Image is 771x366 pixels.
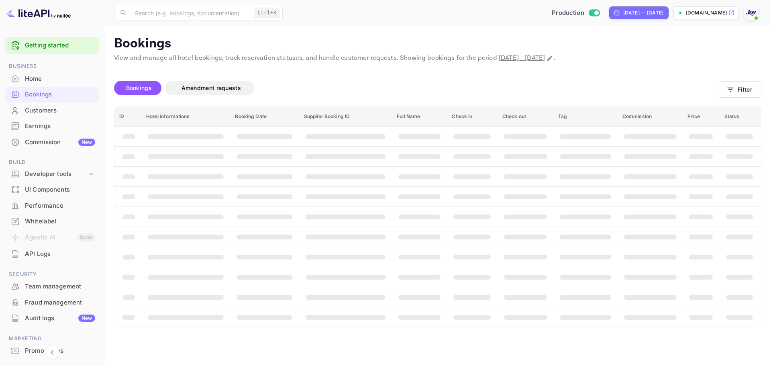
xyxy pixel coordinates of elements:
th: Status [720,107,761,127]
a: Home [5,71,99,86]
span: Bookings [126,84,152,91]
div: Fraud management [25,298,95,307]
img: With Joy [744,6,757,19]
div: API Logs [25,249,95,259]
div: New [78,315,95,322]
div: Team management [25,282,95,291]
p: [DOMAIN_NAME] [686,9,727,16]
div: Performance [25,201,95,211]
a: Bookings [5,87,99,102]
th: Supplier Booking ID [299,107,392,127]
th: ID [114,107,141,127]
div: Commission [25,138,95,147]
span: Security [5,270,99,279]
span: Marketing [5,334,99,343]
div: account-settings tabs [114,81,719,95]
div: Home [5,71,99,87]
a: Whitelabel [5,214,99,229]
div: Customers [25,106,95,115]
div: Switch to Sandbox mode [549,8,603,18]
th: Booking Date [230,107,299,127]
div: Audit logs [25,314,95,323]
button: Collapse navigation [45,345,59,360]
div: Team management [5,279,99,294]
a: Team management [5,279,99,294]
th: Commission [618,107,683,127]
a: Performance [5,198,99,213]
a: Fraud management [5,295,99,310]
div: CommissionNew [5,135,99,150]
div: Audit logsNew [5,311,99,326]
div: Developer tools [25,170,87,179]
th: Tag [553,107,618,127]
a: Customers [5,103,99,118]
th: Hotel informations [141,107,230,127]
div: Whitelabel [25,217,95,226]
div: Whitelabel [5,214,99,229]
div: Getting started [5,37,99,54]
a: Audit logsNew [5,311,99,325]
a: CommissionNew [5,135,99,149]
span: Business [5,62,99,71]
div: Promo codes [25,346,95,356]
div: API Logs [5,246,99,262]
th: Full Name [392,107,447,127]
span: [DATE] - [DATE] [499,54,545,62]
div: New [78,139,95,146]
div: Promo codes [5,343,99,359]
a: API Logs [5,246,99,261]
div: UI Components [5,182,99,198]
img: LiteAPI logo [6,6,71,19]
div: Developer tools [5,167,99,181]
a: Earnings [5,119,99,133]
span: Production [552,8,584,18]
a: Getting started [25,41,95,50]
th: Price [683,107,719,127]
div: Earnings [5,119,99,134]
div: UI Components [25,185,95,194]
a: UI Components [5,182,99,197]
button: Filter [719,81,761,98]
th: Check in [447,107,497,127]
div: Ctrl+K [255,8,279,18]
div: Earnings [25,122,95,131]
p: View and manage all hotel bookings, track reservation statuses, and handle customer requests. Sho... [114,53,761,63]
th: Check out [498,107,553,127]
div: Bookings [25,90,95,99]
span: Build [5,158,99,167]
input: Search (e.g. bookings, documentation) [130,5,251,21]
p: Bookings [114,36,761,52]
div: Home [25,74,95,84]
a: Promo codes [5,343,99,358]
button: Change date range [546,54,554,62]
table: booking table [114,107,761,327]
div: Performance [5,198,99,214]
span: Amendment requests [182,84,241,91]
div: [DATE] — [DATE] [623,9,663,16]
